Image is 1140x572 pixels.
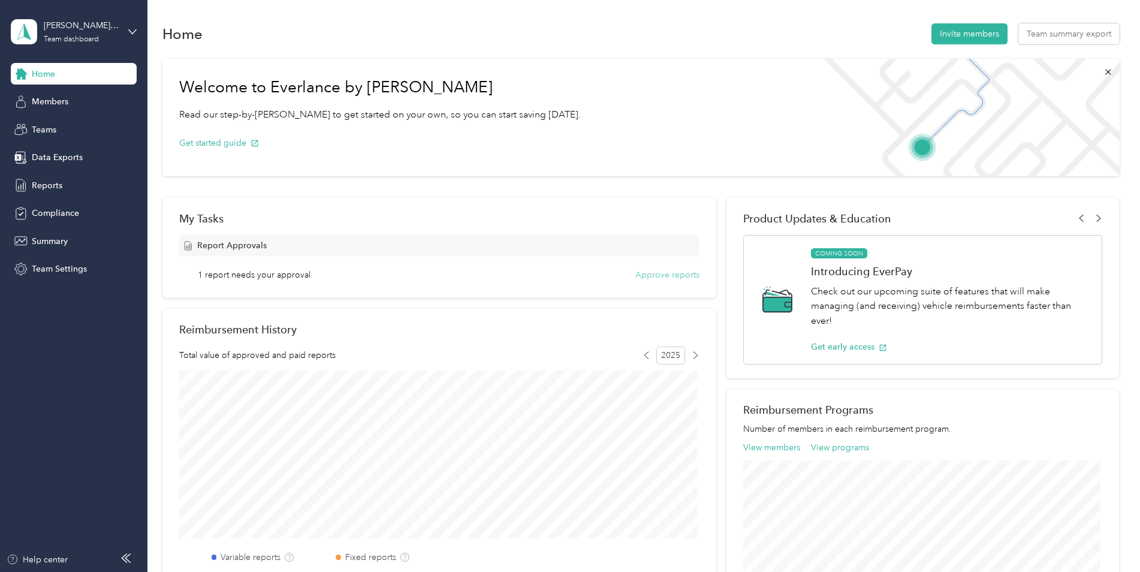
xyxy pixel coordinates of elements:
[32,124,56,136] span: Teams
[179,107,581,122] p: Read our step-by-[PERSON_NAME] to get started on your own, so you can start saving [DATE].
[811,265,1089,278] h1: Introducing EverPay
[1018,23,1120,44] button: Team summary export
[179,212,699,225] div: My Tasks
[931,23,1008,44] button: Invite members
[179,323,297,336] h2: Reimbursement History
[32,207,79,219] span: Compliance
[811,441,869,454] button: View programs
[635,269,699,281] button: Approve reports
[811,341,887,353] button: Get early access
[179,349,336,362] span: Total value of approved and paid reports
[743,212,891,225] span: Product Updates & Education
[44,36,99,43] div: Team dashboard
[44,19,119,32] div: [PERSON_NAME][EMAIL_ADDRESS][PERSON_NAME][DOMAIN_NAME]
[32,95,68,108] span: Members
[179,137,259,149] button: Get started guide
[656,347,685,365] span: 2025
[345,551,396,564] label: Fixed reports
[811,248,867,259] span: COMING SOON
[32,68,55,80] span: Home
[221,551,281,564] label: Variable reports
[812,59,1119,176] img: Welcome to everlance
[179,78,581,97] h1: Welcome to Everlance by [PERSON_NAME]
[32,179,62,192] span: Reports
[32,151,83,164] span: Data Exports
[1073,505,1140,572] iframe: Everlance-gr Chat Button Frame
[7,553,68,566] button: Help center
[197,239,267,252] span: Report Approvals
[811,284,1089,329] p: Check out our upcoming suite of features that will make managing (and receiving) vehicle reimburs...
[32,235,68,248] span: Summary
[743,441,800,454] button: View members
[198,269,310,281] span: 1 report needs your approval
[743,423,1102,435] p: Number of members in each reimbursement program.
[32,263,87,275] span: Team Settings
[162,28,203,40] h1: Home
[743,404,1102,416] h2: Reimbursement Programs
